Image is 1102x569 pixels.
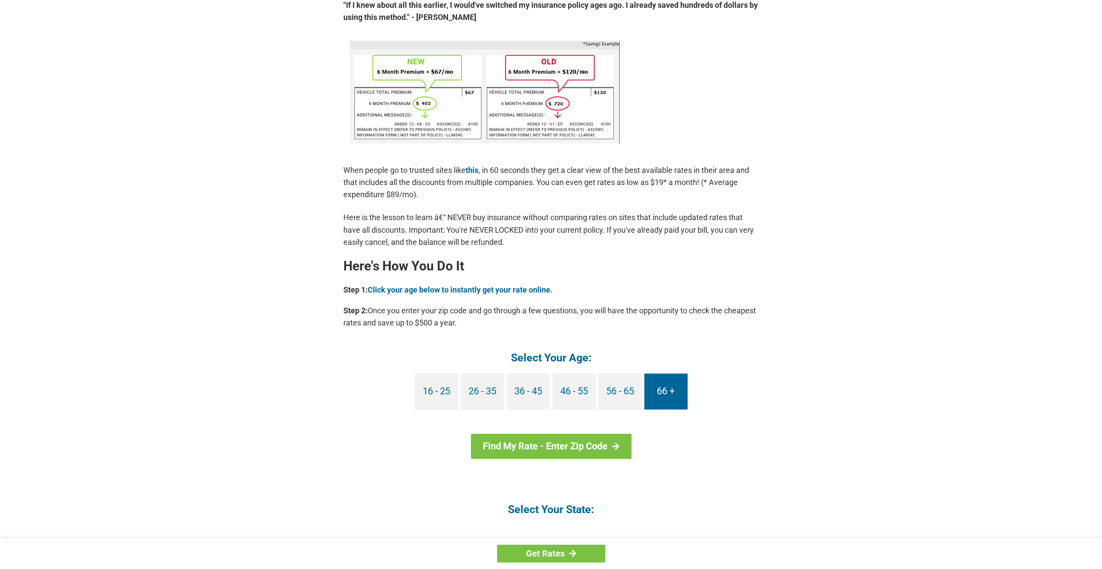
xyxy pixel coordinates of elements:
[471,434,631,459] a: Find My Rate - Enter Zip Code
[465,166,478,175] a: this
[644,374,688,410] a: 66 +
[461,374,504,410] a: 26 - 35
[343,305,759,329] p: Once you enter your zip code and go through a few questions, you will have the opportunity to che...
[343,285,368,294] b: Step 1:
[598,374,642,410] a: 56 - 65
[343,164,759,201] p: When people go to trusted sites like , in 60 seconds they get a clear view of the best available ...
[553,374,596,410] a: 46 - 55
[415,374,458,410] a: 16 - 25
[350,41,620,143] img: savings
[368,285,553,294] a: Click your age below to instantly get your rate online.
[343,502,759,517] h4: Select Your State:
[343,351,759,365] h4: Select Your Age:
[343,306,368,315] b: Step 2:
[343,211,759,248] p: Here is the lesson to learn â€“ NEVER buy insurance without comparing rates on sites that include...
[343,259,759,273] h2: Here's How You Do It
[507,374,550,410] a: 36 - 45
[497,545,605,562] a: Get Rates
